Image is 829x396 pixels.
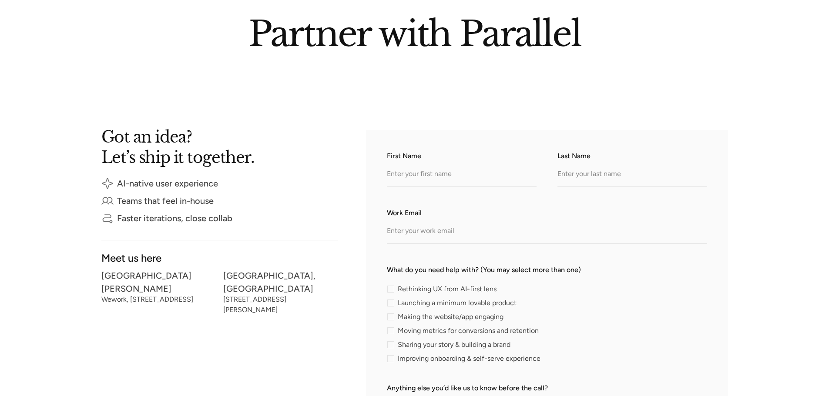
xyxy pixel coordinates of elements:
[398,356,540,361] span: Improving onboarding & self-serve experience
[117,198,214,204] div: Teams that feel in-house
[387,163,537,187] input: Enter your first name
[387,208,707,218] label: Work Email
[223,297,338,313] div: [STREET_ADDRESS][PERSON_NAME]
[117,215,232,221] div: Faster iterations, close collab
[398,314,503,319] span: Making the website/app engaging
[101,254,338,262] div: Meet us here
[101,130,328,163] h2: Got an idea? Let’s ship it together.
[557,151,707,161] label: Last Name
[167,17,663,47] h2: Partner with Parallel
[117,180,218,186] div: AI-native user experience
[387,151,537,161] label: First Name
[398,342,510,347] span: Sharing your story & building a brand
[101,273,216,292] div: [GEOGRAPHIC_DATA][PERSON_NAME]
[387,383,707,393] label: Anything else you’d like us to know before the call?
[387,220,707,244] input: Enter your work email
[557,163,707,187] input: Enter your last name
[101,297,216,302] div: Wework, [STREET_ADDRESS]
[398,300,517,306] span: Launching a minimum lovable product
[387,265,707,275] label: What do you need help with? (You may select more than one)
[398,328,539,333] span: Moving metrics for conversions and retention
[398,286,497,292] span: Rethinking UX from AI-first lens
[223,273,338,292] div: [GEOGRAPHIC_DATA], [GEOGRAPHIC_DATA]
